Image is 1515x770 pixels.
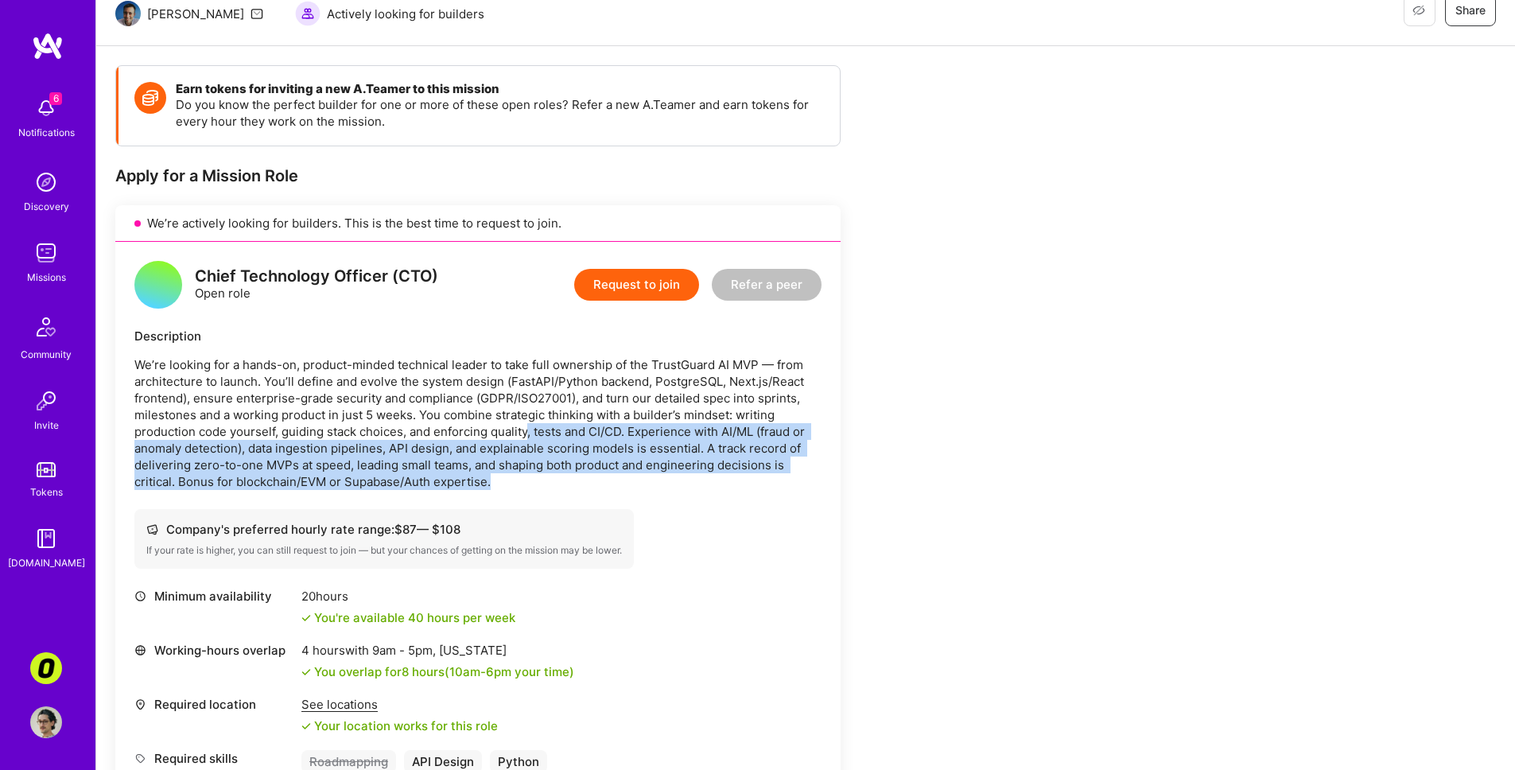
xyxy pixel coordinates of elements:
[115,165,841,186] div: Apply for a Mission Role
[301,667,311,677] i: icon Check
[1455,2,1486,18] span: Share
[134,696,293,713] div: Required location
[49,92,62,105] span: 6
[712,269,822,301] button: Refer a peer
[301,609,515,626] div: You're available 40 hours per week
[30,523,62,554] img: guide book
[147,6,244,22] div: [PERSON_NAME]
[134,328,822,344] div: Description
[134,82,166,114] img: Token icon
[30,237,62,269] img: teamwork
[327,6,484,22] span: Actively looking for builders
[32,32,64,60] img: logo
[146,544,622,557] div: If your rate is higher, you can still request to join — but your chances of getting on the missio...
[134,698,146,710] i: icon Location
[115,205,841,242] div: We’re actively looking for builders. This is the best time to request to join.
[30,706,62,738] img: User Avatar
[1412,4,1425,17] i: icon EyeClosed
[21,346,72,363] div: Community
[134,644,146,656] i: icon World
[37,462,56,477] img: tokens
[18,124,75,141] div: Notifications
[134,356,822,490] p: We’re looking for a hands-on, product-minded technical leader to take full ownership of the Trust...
[134,750,293,767] div: Required skills
[176,82,824,96] h4: Earn tokens for inviting a new A.Teamer to this mission
[30,652,62,684] img: Corner3: Building an AI User Researcher
[195,268,438,285] div: Chief Technology Officer (CTO)
[301,696,498,713] div: See locations
[26,706,66,738] a: User Avatar
[195,268,438,301] div: Open role
[30,92,62,124] img: bell
[30,385,62,417] img: Invite
[301,717,498,734] div: Your location works for this role
[24,198,69,215] div: Discovery
[314,663,574,680] div: You overlap for 8 hours ( your time)
[369,643,439,658] span: 9am - 5pm ,
[27,269,66,286] div: Missions
[301,642,574,659] div: 4 hours with [US_STATE]
[301,613,311,623] i: icon Check
[301,721,311,731] i: icon Check
[30,166,62,198] img: discovery
[251,7,263,20] i: icon Mail
[30,484,63,500] div: Tokens
[115,1,141,26] img: Team Architect
[27,308,65,346] img: Community
[134,590,146,602] i: icon Clock
[146,523,158,535] i: icon Cash
[134,588,293,605] div: Minimum availability
[134,752,146,764] i: icon Tag
[449,664,511,679] span: 10am - 6pm
[134,642,293,659] div: Working-hours overlap
[574,269,699,301] button: Request to join
[26,652,66,684] a: Corner3: Building an AI User Researcher
[301,588,515,605] div: 20 hours
[295,1,320,26] img: Actively looking for builders
[146,521,622,538] div: Company's preferred hourly rate range: $ 87 — $ 108
[176,96,824,130] p: Do you know the perfect builder for one or more of these open roles? Refer a new A.Teamer and ear...
[34,417,59,434] div: Invite
[8,554,85,571] div: [DOMAIN_NAME]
